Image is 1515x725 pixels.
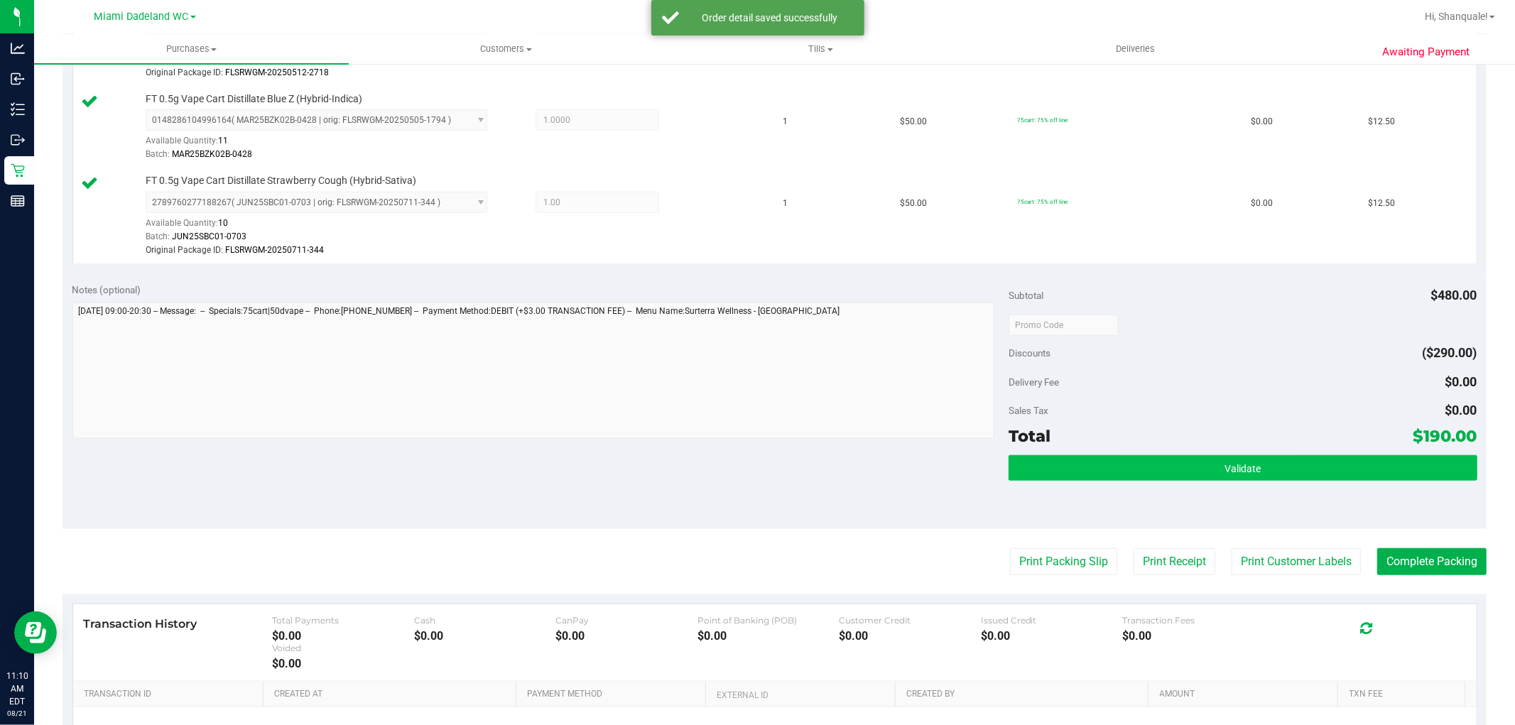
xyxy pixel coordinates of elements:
inline-svg: Inbound [11,72,25,86]
div: $0.00 [555,629,697,643]
span: 1 [783,115,788,129]
button: Print Receipt [1134,548,1215,575]
span: Original Package ID: [146,245,223,255]
span: Discounts [1009,340,1050,366]
a: Purchases [34,34,349,64]
div: Issued Credit [981,615,1122,626]
span: Awaiting Payment [1382,44,1470,60]
div: Transaction Fees [1122,615,1264,626]
div: CanPay [555,615,697,626]
span: Validate [1225,463,1261,474]
div: Point of Banking (POB) [697,615,839,626]
div: $0.00 [839,629,980,643]
a: Created At [274,689,511,700]
inline-svg: Inventory [11,102,25,116]
div: Available Quantity: [146,131,505,158]
span: $0.00 [1251,197,1273,210]
span: Subtotal [1009,290,1043,301]
span: Batch: [146,149,170,159]
inline-svg: Outbound [11,133,25,147]
span: Customers [349,43,663,55]
span: $0.00 [1445,374,1477,389]
a: Transaction ID [84,689,258,700]
input: Promo Code [1009,315,1119,336]
span: 1 [783,197,788,210]
span: $50.00 [900,197,927,210]
span: FT 0.5g Vape Cart Distillate Blue Z (Hybrid-Indica) [146,92,362,106]
p: 08/21 [6,708,28,719]
div: Total Payments [272,615,413,626]
div: Voided [272,643,413,653]
span: FLSRWGM-20250512-2718 [225,67,329,77]
a: Payment Method [527,689,700,700]
div: $0.00 [414,629,555,643]
div: $0.00 [697,629,839,643]
span: Original Package ID: [146,67,223,77]
span: Tills [664,43,977,55]
span: $480.00 [1431,288,1477,302]
span: FLSRWGM-20250711-344 [225,245,324,255]
span: $0.00 [1251,115,1273,129]
iframe: Resource center [14,611,57,654]
span: Batch: [146,231,170,241]
span: $0.00 [1445,403,1477,418]
th: External ID [705,682,895,707]
a: Deliveries [978,34,1293,64]
div: $0.00 [1122,629,1264,643]
button: Print Packing Slip [1010,548,1117,575]
div: $0.00 [272,657,413,670]
span: Purchases [34,43,349,55]
span: 75cart: 75% off line [1017,116,1068,124]
span: Sales Tax [1009,405,1048,416]
a: Amount [1160,689,1333,700]
span: MAR25BZK02B-0428 [172,149,252,159]
span: Miami Dadeland WC [94,11,189,23]
span: 10 [218,218,228,228]
p: 11:10 AM EDT [6,670,28,708]
button: Validate [1009,455,1477,481]
a: Tills [663,34,978,64]
span: Deliveries [1097,43,1174,55]
span: Hi, Shanquale! [1425,11,1488,22]
div: $0.00 [272,629,413,643]
span: $12.50 [1368,197,1395,210]
span: $190.00 [1413,426,1477,446]
span: 75cart: 75% off line [1017,198,1068,205]
inline-svg: Retail [11,163,25,178]
span: ($290.00) [1423,345,1477,360]
button: Print Customer Labels [1232,548,1361,575]
span: JUN25SBC01-0703 [172,231,246,241]
a: Customers [349,34,663,64]
inline-svg: Reports [11,194,25,208]
span: $50.00 [900,115,927,129]
span: Notes (optional) [72,284,141,295]
a: Created By [906,689,1143,700]
button: Complete Packing [1377,548,1487,575]
span: FT 0.5g Vape Cart Distillate Strawberry Cough (Hybrid-Sativa) [146,174,416,187]
span: Total [1009,426,1050,446]
span: Delivery Fee [1009,376,1059,388]
span: $12.50 [1368,115,1395,129]
div: Order detail saved successfully [687,11,854,25]
span: 11 [218,136,228,146]
div: Available Quantity: [146,213,505,241]
div: Customer Credit [839,615,980,626]
div: $0.00 [981,629,1122,643]
inline-svg: Analytics [11,41,25,55]
div: Cash [414,615,555,626]
a: Txn Fee [1350,689,1460,700]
